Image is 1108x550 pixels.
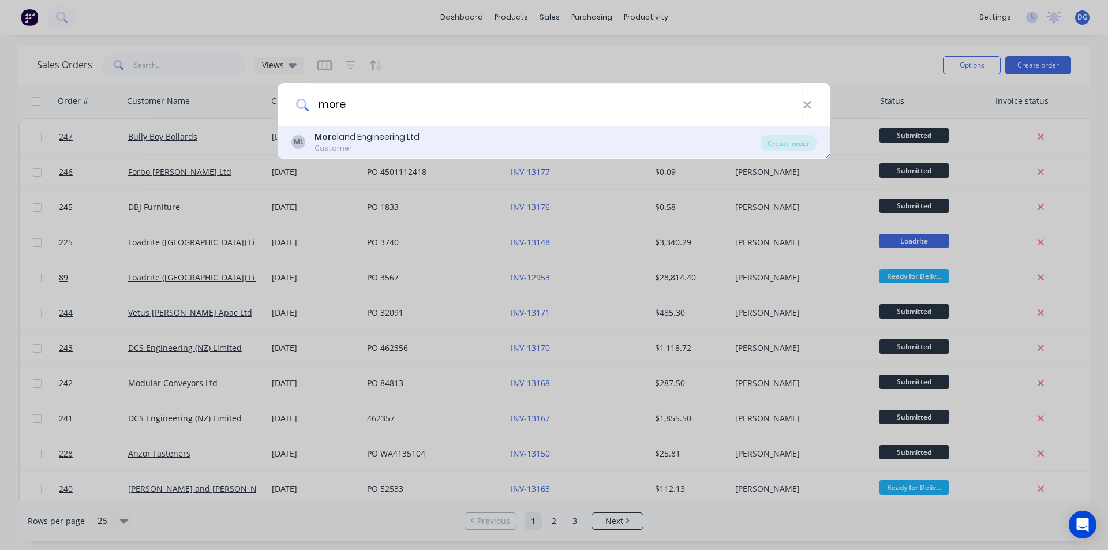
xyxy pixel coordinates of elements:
[1069,511,1096,538] div: Open Intercom Messenger
[315,131,337,143] b: More
[309,83,803,126] input: Enter a customer name to create a new order...
[291,135,305,149] div: ML
[315,131,420,143] div: land Engineering Ltd
[315,143,420,154] div: Customer
[761,135,817,151] div: Create order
